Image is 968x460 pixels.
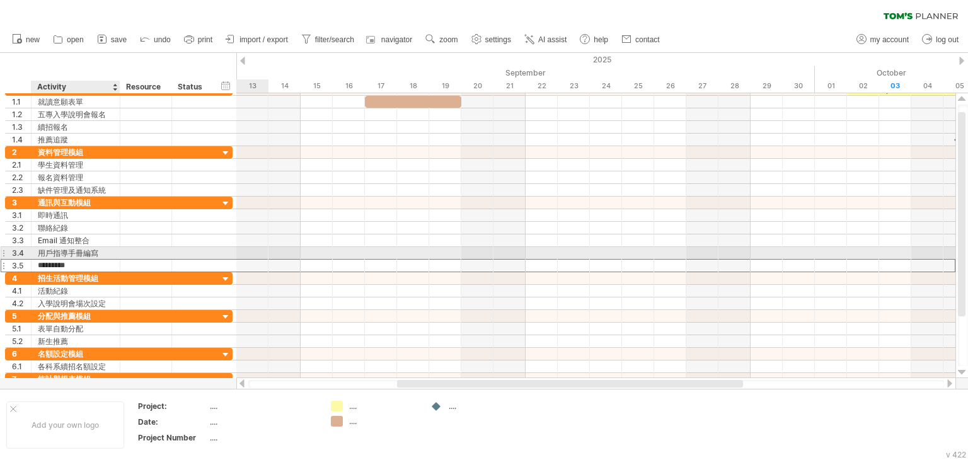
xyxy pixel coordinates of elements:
[911,79,943,93] div: Saturday, 4 October 2025
[9,32,43,48] a: new
[751,79,783,93] div: Monday, 29 September 2025
[936,35,959,44] span: log out
[50,32,88,48] a: open
[6,401,124,449] div: Add your own logo
[12,209,31,221] div: 3.1
[429,79,461,93] div: Friday, 19 September 2025
[38,184,113,196] div: 缺件管理及通知系統
[178,81,205,93] div: Status
[138,432,207,443] div: Project Number
[210,401,316,411] div: ....
[138,417,207,427] div: Date:
[365,79,397,93] div: Wednesday, 17 September 2025
[38,272,113,284] div: 招生活動管理模組
[349,416,418,427] div: ....
[94,32,130,48] a: save
[38,285,113,297] div: 活動紀錄
[12,121,31,133] div: 1.3
[635,35,660,44] span: contact
[38,247,113,259] div: 用戶指導手冊編寫
[526,79,558,93] div: Monday, 22 September 2025
[198,35,212,44] span: print
[783,79,815,93] div: Tuesday, 30 September 2025
[38,159,113,171] div: 學生資料管理
[449,401,517,411] div: ....
[381,35,412,44] span: navigator
[12,323,31,335] div: 5.1
[12,234,31,246] div: 3.3
[558,79,590,93] div: Tuesday, 23 September 2025
[12,159,31,171] div: 2.1
[12,260,31,272] div: 3.5
[590,79,622,93] div: Wednesday, 24 September 2025
[38,197,113,209] div: 通訊與互動模組
[815,79,847,93] div: Wednesday, 1 October 2025
[38,108,113,120] div: 五專入學說明會報名
[12,222,31,234] div: 3.2
[919,32,962,48] a: log out
[38,310,113,322] div: 分配與推薦模組
[38,96,113,108] div: 就讀意願表單
[38,323,113,335] div: 表單自動分配
[38,121,113,133] div: 續招報名
[468,32,515,48] a: settings
[268,79,301,93] div: Sunday, 14 September 2025
[12,348,31,360] div: 6
[236,79,268,93] div: Saturday, 13 September 2025
[38,348,113,360] div: 名額設定模組
[222,32,292,48] a: import / export
[38,171,113,183] div: 報名資料管理
[210,417,316,427] div: ....
[38,222,113,234] div: 聯絡紀錄
[315,35,354,44] span: filter/search
[12,335,31,347] div: 5.2
[12,272,31,284] div: 4
[12,197,31,209] div: 3
[12,96,31,108] div: 1.1
[686,79,718,93] div: Saturday, 27 September 2025
[67,35,84,44] span: open
[364,32,416,48] a: navigator
[111,35,127,44] span: save
[521,32,570,48] a: AI assist
[38,134,113,146] div: 推薦追蹤
[422,32,461,48] a: zoom
[12,171,31,183] div: 2.2
[853,32,913,48] a: my account
[485,35,511,44] span: settings
[12,285,31,297] div: 4.1
[38,209,113,221] div: 即時通訊
[461,79,493,93] div: Saturday, 20 September 2025
[26,35,40,44] span: new
[538,35,567,44] span: AI assist
[493,79,526,93] div: Sunday, 21 September 2025
[37,81,113,93] div: Activity
[12,360,31,372] div: 6.1
[12,146,31,158] div: 2
[847,79,879,93] div: Thursday, 2 October 2025
[38,373,113,385] div: 統計與報表模組
[12,297,31,309] div: 4.2
[718,79,751,93] div: Sunday, 28 September 2025
[12,108,31,120] div: 1.2
[654,79,686,93] div: Friday, 26 September 2025
[439,35,458,44] span: zoom
[12,373,31,385] div: 7
[298,32,358,48] a: filter/search
[138,401,207,411] div: Project:
[870,35,909,44] span: my account
[12,184,31,196] div: 2.3
[210,432,316,443] div: ....
[618,32,664,48] a: contact
[879,79,911,93] div: Friday, 3 October 2025
[181,32,216,48] a: print
[154,35,171,44] span: undo
[12,134,31,146] div: 1.4
[577,32,612,48] a: help
[349,401,418,411] div: ....
[38,234,113,246] div: Email 通知整合
[38,297,113,309] div: 入學說明會場次設定
[38,146,113,158] div: 資料管理模組
[622,79,654,93] div: Thursday, 25 September 2025
[946,450,966,459] div: v 422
